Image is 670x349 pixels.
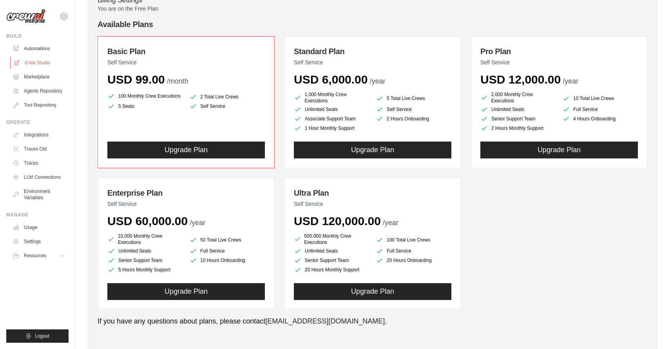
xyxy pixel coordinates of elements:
li: Self Service [189,102,265,110]
button: Upgrade Plan [107,283,265,300]
a: Settings [9,235,69,248]
li: 10 Hours Onboarding [189,256,265,264]
li: Full Service [189,247,265,255]
button: Upgrade Plan [480,142,638,158]
li: 10 Total Live Crews [562,93,638,104]
span: USD 120,000.00 [294,214,381,227]
a: Traces Old [9,143,69,155]
li: Unlimited Seats [294,105,369,113]
span: /year [383,219,398,227]
li: 1 Hour Monthly Support [294,124,369,132]
li: 2 Total Live Crews [189,93,265,101]
h3: Pro Plan [480,46,638,57]
li: 500,000 Monthly Crew Executions [294,233,369,245]
h3: Standard Plan [294,46,451,57]
a: Usage [9,221,69,234]
li: Senior Support Team [294,256,369,264]
li: 2 Hours Monthly Support [480,124,556,132]
div: Operate [6,119,69,125]
li: Unlimited Seats [294,247,369,255]
li: 4 Hours Onboarding [562,115,638,123]
p: Self Service [294,58,451,66]
h3: Enterprise Plan [107,187,265,198]
li: Unlimited Seats [480,105,556,113]
li: 10,000 Monthly Crew Executions [107,233,183,245]
li: 1,000 Monthly Crew Executions [294,91,369,104]
button: Resources [9,249,69,262]
li: Unlimited Seats [107,247,183,255]
span: /year [190,219,205,227]
a: Tool Repository [9,99,69,111]
li: 2,000 Monthly Crew Executions [480,91,556,104]
li: Senior Support Team [107,256,183,264]
li: Full Service [562,105,638,113]
button: Upgrade Plan [294,142,451,158]
span: /year [369,77,385,85]
h3: Ultra Plan [294,187,451,198]
button: Logout [6,329,69,343]
li: 20 Hours Monthly Support [294,266,369,274]
li: 2 Hours Onboarding [376,115,451,123]
img: Logo [6,9,45,24]
li: Associate Support Team [294,115,369,123]
p: Self Service [480,58,638,66]
span: /month [167,77,188,85]
li: 5 Hours Monthly Support [107,266,183,274]
span: Logout [35,333,49,339]
li: 5 Seats [107,102,183,110]
span: Resources [24,253,46,259]
li: Senior Support Team [480,115,556,123]
a: Marketplace [9,71,69,83]
button: Upgrade Plan [107,142,265,158]
span: USD 12,000.00 [480,73,561,86]
a: Agents Repository [9,85,69,97]
p: Self Service [294,200,451,208]
div: Manage [6,212,69,218]
li: Full Service [376,247,451,255]
h3: Basic Plan [107,46,265,57]
span: USD 6,000.00 [294,73,368,86]
button: Upgrade Plan [294,283,451,300]
p: Self Service [107,58,265,66]
iframe: Chat Widget [631,311,670,349]
span: USD 60,000.00 [107,214,188,227]
p: If you have any questions about plans, please contact . [98,316,648,327]
span: USD 99.00 [107,73,165,86]
a: Environment Variables [9,185,69,204]
a: Integrations [9,129,69,141]
a: Traces [9,157,69,169]
a: Automations [9,42,69,55]
li: 5 Total Live Crews [376,93,451,104]
div: Build [6,33,69,39]
li: 100 Total Live Crews [376,234,451,245]
a: LLM Connections [9,171,69,184]
li: 100 Monthly Crew Executions [107,91,183,101]
li: 20 Hours Onboarding [376,256,451,264]
span: /year [563,77,578,85]
h4: Available Plans [98,19,648,30]
p: Self Service [107,200,265,208]
a: Crew Studio [10,56,69,69]
a: [EMAIL_ADDRESS][DOMAIN_NAME] [265,317,385,325]
li: 50 Total Live Crews [189,234,265,245]
li: Self Service [376,105,451,113]
p: You are on the Free Plan [98,5,648,13]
